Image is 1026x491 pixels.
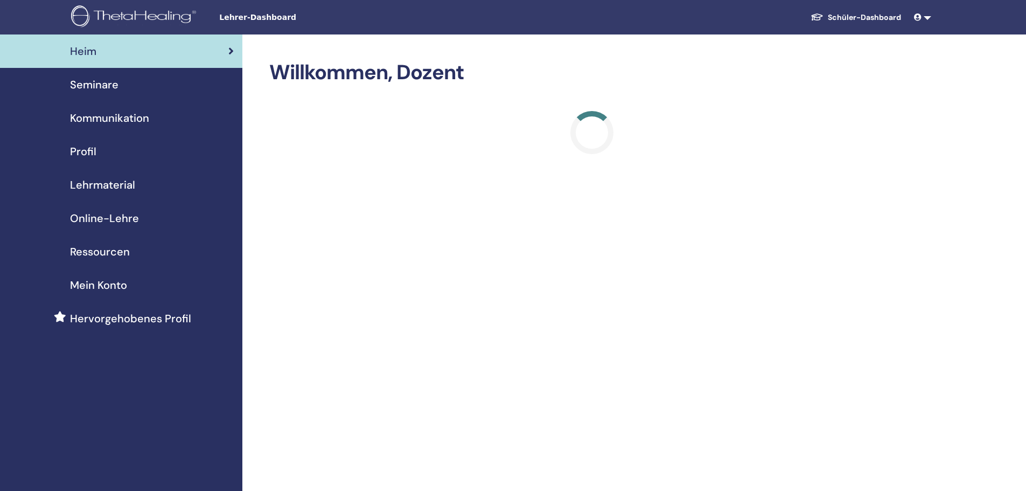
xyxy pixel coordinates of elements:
[70,43,96,59] span: Heim
[70,310,191,327] span: Hervorgehobenes Profil
[811,12,823,22] img: graduation-cap-white.svg
[70,143,96,160] span: Profil
[70,77,118,93] span: Seminare
[802,8,910,27] a: Schüler-Dashboard
[219,12,381,23] span: Lehrer-Dashboard
[70,110,149,126] span: Kommunikation
[70,210,139,226] span: Online-Lehre
[70,277,127,293] span: Mein Konto
[70,177,135,193] span: Lehrmaterial
[70,244,130,260] span: Ressourcen
[71,5,200,30] img: logo.png
[269,60,915,85] h2: Willkommen, Dozent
